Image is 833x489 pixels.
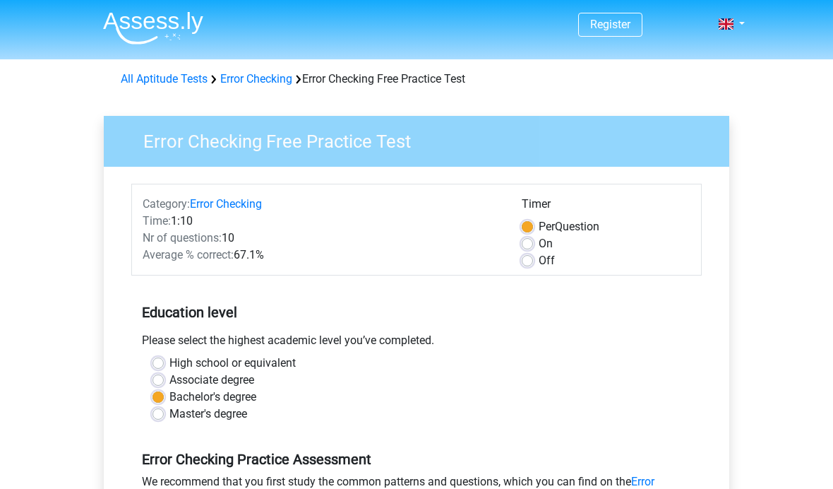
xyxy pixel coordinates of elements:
[143,197,190,211] span: Category:
[132,230,511,247] div: 10
[190,197,262,211] a: Error Checking
[142,298,691,326] h5: Education level
[169,372,254,389] label: Associate degree
[126,125,719,153] h3: Error Checking Free Practice Test
[132,247,511,264] div: 67.1%
[103,11,203,45] img: Assessly
[590,18,630,31] a: Register
[143,214,171,228] span: Time:
[143,231,222,245] span: Nr of questions:
[169,355,296,372] label: High school or equivalent
[142,451,691,468] h5: Error Checking Practice Assessment
[220,72,292,86] a: Error Checking
[131,332,702,355] div: Please select the highest academic level you’ve completed.
[539,218,599,235] label: Question
[143,248,234,261] span: Average % correct:
[539,235,553,252] label: On
[539,252,555,269] label: Off
[115,71,718,88] div: Error Checking Free Practice Test
[522,196,690,218] div: Timer
[169,389,256,406] label: Bachelor's degree
[132,213,511,230] div: 1:10
[539,220,555,233] span: Per
[169,406,247,423] label: Master's degree
[121,72,208,86] a: All Aptitude Tests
